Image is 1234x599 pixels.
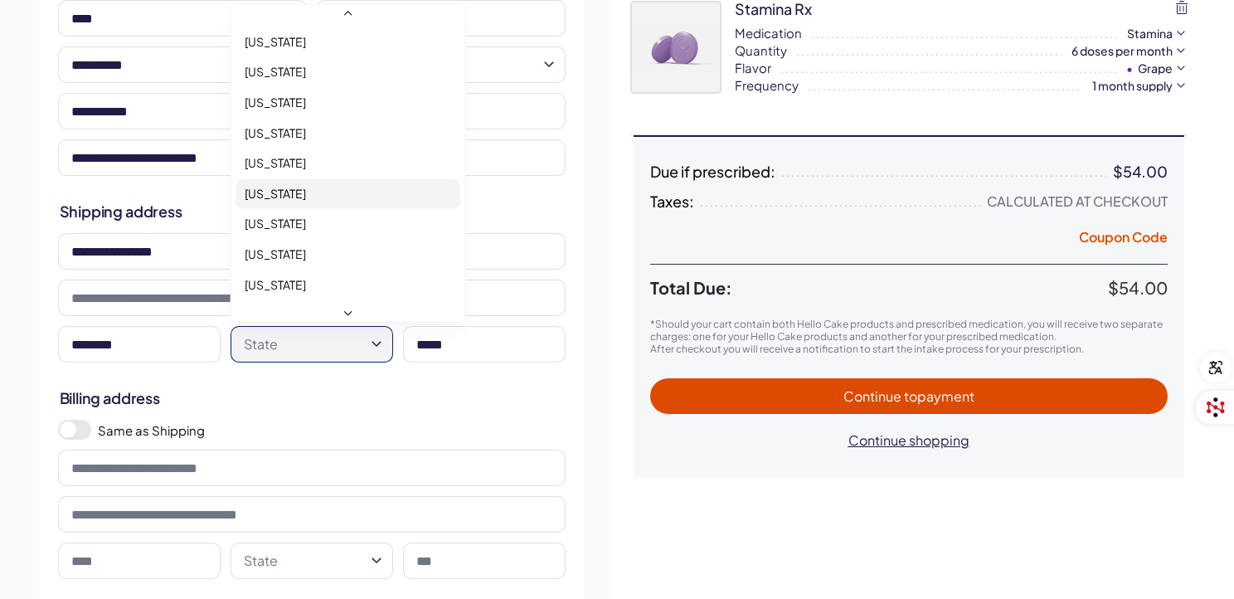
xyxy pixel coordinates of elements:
span: [US_STATE] [245,64,306,80]
span: [US_STATE] [245,216,306,232]
span: [US_STATE] [245,246,306,263]
span: [US_STATE] [245,124,306,141]
span: [US_STATE] [245,34,306,51]
span: [US_STATE] [245,155,306,172]
span: [US_STATE] [245,186,306,202]
span: [US_STATE] [245,276,306,293]
span: [US_STATE] [245,95,306,111]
